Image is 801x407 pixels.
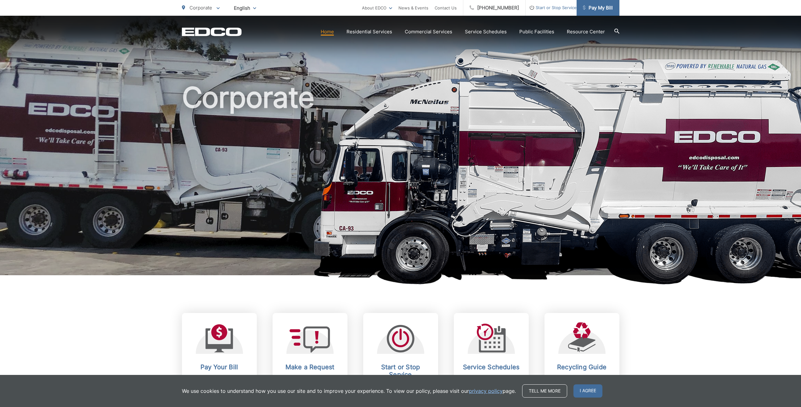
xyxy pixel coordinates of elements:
a: About EDCO [362,4,392,12]
p: We use cookies to understand how you use our site and to improve your experience. To view our pol... [182,387,516,395]
a: Public Facilities [519,28,554,36]
a: Contact Us [435,4,457,12]
a: Residential Services [347,28,392,36]
h2: Pay Your Bill [188,363,251,371]
span: Corporate [189,5,212,11]
a: Commercial Services [405,28,452,36]
h2: Service Schedules [460,363,522,371]
a: Home [321,28,334,36]
a: privacy policy [469,387,503,395]
h1: Corporate [182,82,619,281]
a: EDCD logo. Return to the homepage. [182,27,242,36]
a: Service Schedules [465,28,507,36]
h2: Recycling Guide [551,363,613,371]
h2: Start or Stop Service [369,363,432,378]
span: I agree [573,384,602,398]
a: Tell me more [522,384,567,398]
a: News & Events [398,4,428,12]
a: Resource Center [567,28,605,36]
h2: Make a Request [279,363,341,371]
span: Pay My Bill [583,4,613,12]
span: English [229,3,261,14]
